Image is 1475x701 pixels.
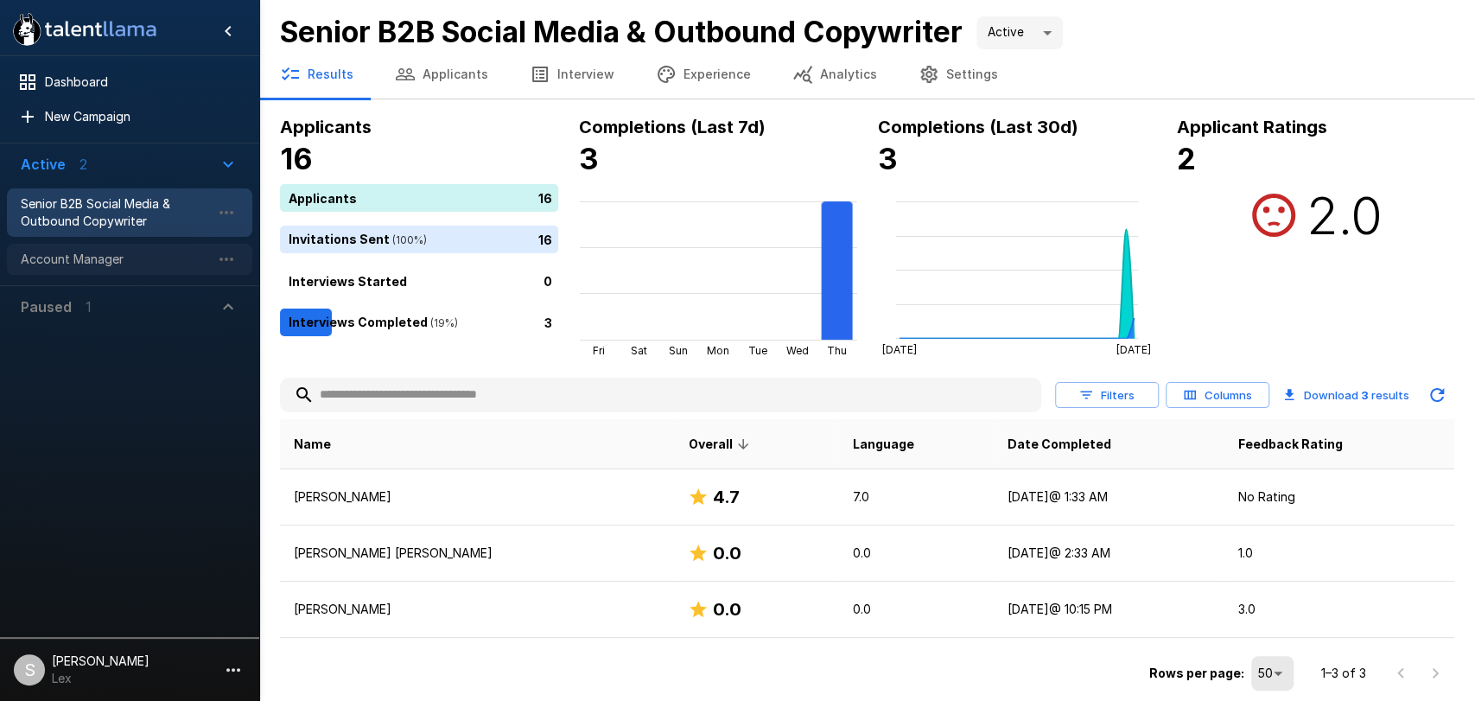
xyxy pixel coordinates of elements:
p: [PERSON_NAME] [294,601,660,618]
button: Filters [1055,382,1159,409]
span: Feedback Rating [1237,434,1342,455]
b: 3 [878,141,898,176]
h6: 0.0 [712,596,741,623]
p: 0.0 [852,601,979,618]
span: Overall [688,434,754,455]
button: Download 3 results [1276,378,1416,412]
p: 1.0 [1237,545,1440,562]
td: [DATE] @ 1:33 AM [994,469,1224,526]
p: 0.0 [852,545,979,562]
p: 1–3 of 3 [1321,665,1366,682]
p: 16 [538,188,552,207]
button: Analytics [772,50,898,99]
b: 2 [1176,141,1195,176]
div: 50 [1251,656,1294,691]
p: 16 [538,230,552,248]
p: 3.0 [1237,601,1440,618]
h2: 2.0 [1307,184,1383,246]
button: Interview [509,50,635,99]
h6: 0.0 [712,539,741,567]
p: 0 [544,271,552,290]
button: Columns [1166,382,1269,409]
p: No Rating [1237,488,1440,506]
b: Completions (Last 30d) [878,117,1078,137]
span: Date Completed [1008,434,1111,455]
button: Results [259,50,374,99]
b: Applicant Ratings [1176,117,1326,137]
tspan: Wed [785,344,808,357]
tspan: Tue [747,344,766,357]
b: 3 [1361,388,1369,402]
p: [PERSON_NAME] [PERSON_NAME] [294,545,660,562]
p: [PERSON_NAME] [294,488,660,506]
td: [DATE] @ 10:15 PM [994,582,1224,638]
p: 3 [544,313,552,331]
button: Applicants [374,50,509,99]
span: Name [294,434,331,455]
div: Active [976,16,1063,49]
td: [DATE] @ 2:33 AM [994,526,1224,582]
b: 16 [280,141,313,176]
tspan: [DATE] [1116,343,1151,356]
button: Updated Today - 7:48 AM [1420,378,1454,412]
button: Settings [898,50,1019,99]
b: Applicants [280,117,372,137]
h6: 4.7 [712,483,739,511]
tspan: Sat [630,344,646,357]
b: 3 [579,141,599,176]
p: 7.0 [852,488,979,506]
tspan: Fri [593,344,605,357]
button: Experience [635,50,772,99]
b: Completions (Last 7d) [579,117,766,137]
tspan: Thu [827,344,847,357]
tspan: [DATE] [881,343,916,356]
span: Language [852,434,913,455]
b: Senior B2B Social Media & Outbound Copywriter [280,14,963,49]
p: Rows per page: [1149,665,1244,682]
tspan: Sun [669,344,688,357]
tspan: Mon [707,344,729,357]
